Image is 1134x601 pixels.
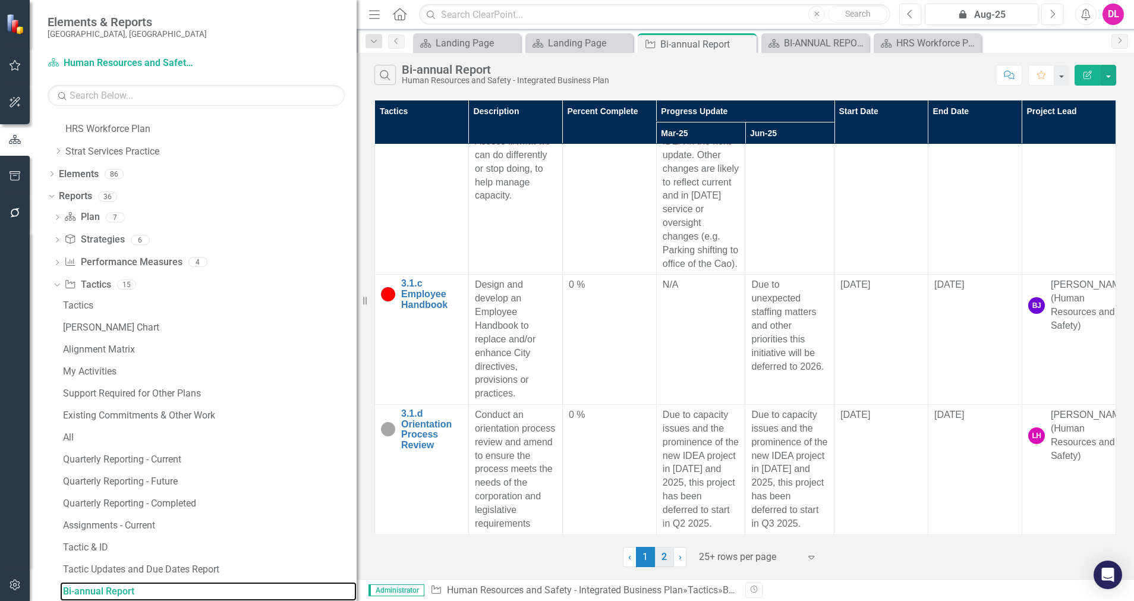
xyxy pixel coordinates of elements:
div: Bi-annual Report [660,37,754,52]
td: Double-Click to Edit [562,23,656,275]
a: Quarterly Reporting - Completed [60,494,357,513]
button: Aug-25 [925,4,1038,25]
span: Elements & Reports [48,15,207,29]
td: Double-Click to Edit Right Click for Context Menu [375,23,469,275]
td: Double-Click to Edit [562,275,656,405]
div: 7 [106,212,125,222]
a: HRS Workforce Plan Landing Page [877,36,978,51]
div: [PERSON_NAME] (Human Resources and Safety) [1051,408,1129,462]
span: [DATE] [840,410,870,420]
div: Bi-annual Report [723,584,792,596]
div: [PERSON_NAME] (Human Resources and Safety) [1051,278,1129,332]
a: Strat Services Practice [65,145,357,159]
td: Double-Click to Edit [834,405,928,535]
a: Assignments - Current [60,516,357,535]
a: HRS Workforce Plan [65,122,357,136]
td: Double-Click to Edit Right Click for Context Menu [375,275,469,405]
a: Reports [59,190,92,203]
img: ClearPoint Strategy [6,13,27,34]
td: Double-Click to Edit [656,405,745,535]
div: Existing Commitments & Other Work [63,410,357,421]
a: Tactics [60,296,357,315]
td: Double-Click to Edit [928,275,1022,405]
td: Double-Click to Edit [562,405,656,535]
div: 36 [98,191,117,202]
span: › [679,551,682,562]
div: Open Intercom Messenger [1094,561,1122,589]
div: My Activities [63,366,357,377]
td: Double-Click to Edit [834,275,928,405]
a: Alignment Matrix [60,340,357,359]
a: Tactics [64,278,111,292]
a: Strategies [64,233,124,247]
td: Double-Click to Edit [656,23,745,275]
div: 4 [188,257,207,268]
a: Tactics [688,584,718,596]
span: Design and develop an Employee Handbook to replace and/or enhance City directives, provisions or ... [475,279,535,398]
div: Alignment Matrix [63,344,357,355]
td: Double-Click to Edit [745,275,834,405]
div: Tactics [63,300,357,311]
td: Double-Click to Edit [468,405,562,535]
a: All [60,428,357,447]
td: Double-Click to Edit [834,23,928,275]
div: BI-ANNUAL REPORT [784,36,866,51]
div: Quarterly Reporting - Current [63,454,357,465]
div: 15 [117,280,136,290]
div: Human Resources and Safety - Integrated Business Plan [402,76,609,85]
div: 6 [131,235,150,245]
div: Tactic Updates and Due Dates Report [63,564,357,575]
span: Due to capacity issues and the prominence of the new IDEA project in [DATE] and 2025, this projec... [751,410,827,528]
div: Support Required for Other Plans [63,388,357,399]
div: BJ [1028,297,1045,314]
div: Quarterly Reporting - Future [63,476,357,487]
td: Double-Click to Edit [745,23,834,275]
td: Double-Click to Edit [656,275,745,405]
a: My Activities [60,362,357,381]
td: Double-Click to Edit [928,23,1022,275]
div: Landing Page [548,36,630,51]
a: Human Resources and Safety - Integrated Business Plan [447,584,683,596]
button: Search [828,6,887,23]
a: 3.1.c Employee Handbook [401,278,462,310]
div: 86 [105,169,124,179]
span: 1 [636,547,655,567]
a: 2 [655,547,674,567]
a: Performance Measures [64,256,182,269]
div: 0 % [569,278,650,292]
a: Landing Page [416,36,518,51]
span: [DATE] [840,279,870,290]
span: The 2025 Internal Service Level Inventory updates haven't yet started but HRS will be adding corp... [663,27,739,268]
div: Landing Page [436,36,518,51]
a: Elements [59,168,99,181]
div: Assignments - Current [63,520,357,531]
td: Double-Click to Edit [1022,275,1116,405]
a: 3.1.d Orientation Process Review [401,408,462,450]
span: Conduct an orientation process review and amend to ensure the process meets the needs of the corp... [475,410,555,528]
a: Quarterly Reporting - Future [60,472,357,491]
a: [PERSON_NAME] Chart [60,318,357,337]
div: Bi-annual Report [63,586,357,597]
input: Search Below... [48,85,345,106]
div: Aug-25 [929,8,1034,22]
div: HRS Workforce Plan Landing Page [896,36,978,51]
td: Double-Click to Edit [928,405,1022,535]
a: Tactic Updates and Due Dates Report [60,560,357,579]
small: [GEOGRAPHIC_DATA], [GEOGRAPHIC_DATA] [48,29,207,39]
a: Existing Commitments & Other Work [60,406,357,425]
span: [DATE] [934,410,964,420]
button: DL [1102,4,1124,25]
img: Not Started [381,422,395,436]
div: LH [1028,427,1045,444]
td: Double-Click to Edit [468,275,562,405]
input: Search ClearPoint... [419,4,890,25]
td: Double-Click to Edit [745,405,834,535]
span: Search [845,9,871,18]
a: Human Resources and Safety - Integrated Business Plan [48,56,196,70]
a: BI-ANNUAL REPORT [764,36,866,51]
div: [PERSON_NAME] Chart [63,322,357,333]
a: Bi-annual Report [60,582,357,601]
img: Stopped [381,287,395,301]
div: 0 % [569,408,650,422]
